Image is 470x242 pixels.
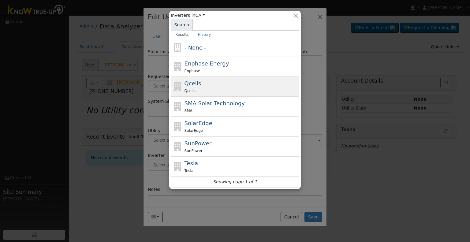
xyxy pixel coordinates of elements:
span: SMA [185,109,192,113]
span: SMA Solar Technology [185,100,245,106]
span: Qcells [185,89,196,93]
a: Results [171,31,193,38]
span: Tesla [185,169,194,173]
span: SolarEdge [185,128,203,133]
span: SunPower [185,149,203,153]
i: Showing page 1 of 1 [213,179,257,185]
span: SunPower [185,140,212,147]
span: Qcells [185,80,201,87]
span: SolarEdge [185,120,212,126]
span: Enphase [185,69,200,73]
span: Enphase Energy [185,60,229,67]
span: - None - [185,44,206,51]
span: Tesla [185,160,198,166]
span: Search [171,19,192,31]
a: History [193,31,216,38]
